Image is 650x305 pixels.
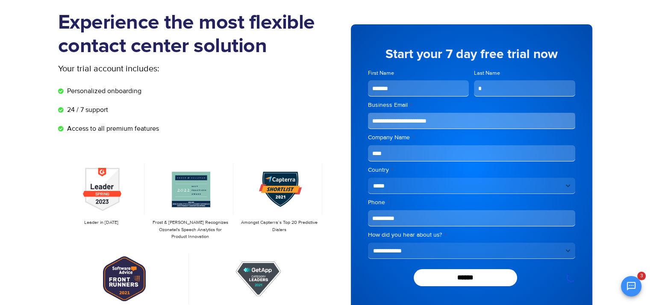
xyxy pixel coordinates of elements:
span: 3 [637,272,646,280]
p: Amongst Capterra’s Top 20 Predictive Dialers [240,219,318,233]
h1: Experience the most flexible contact center solution [58,11,325,58]
p: Your trial account includes: [58,62,261,75]
span: Access to all premium features [65,123,159,134]
button: Open chat [621,276,641,296]
label: How did you hear about us? [368,231,575,239]
label: Business Email [368,101,575,109]
p: Frost & [PERSON_NAME] Recognizes Ozonetel's Speech Analytics for Product Innovation [151,219,229,240]
h5: Start your 7 day free trial now [368,48,575,61]
span: Personalized onboarding [65,86,141,96]
label: Country [368,166,575,174]
label: Company Name [368,133,575,142]
label: First Name [368,69,469,77]
span: 24 / 7 support [65,105,108,115]
p: Leader in [DATE] [62,219,140,226]
label: Last Name [474,69,575,77]
label: Phone [368,198,575,207]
